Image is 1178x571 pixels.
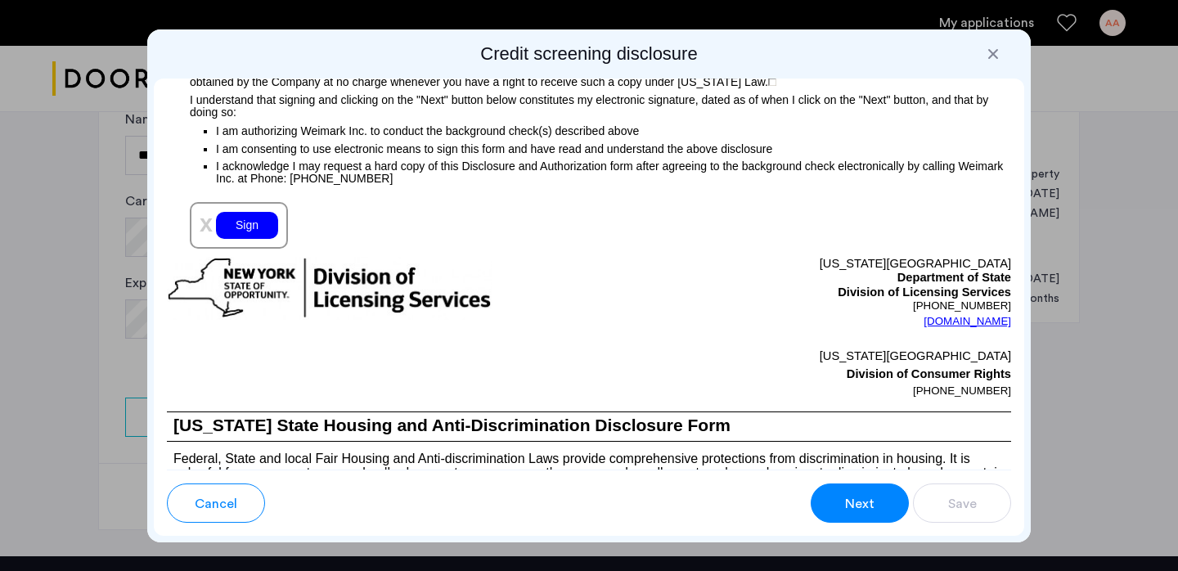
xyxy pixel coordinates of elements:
p: [US_STATE][GEOGRAPHIC_DATA] [589,347,1011,365]
img: 4LAxfPwtD6BVinC2vKR9tPz10Xbrctccj4YAocJUAAAAASUVORK5CYIIA [768,78,776,86]
button: button [811,483,909,523]
img: new-york-logo.png [167,257,492,320]
p: [US_STATE][GEOGRAPHIC_DATA] [589,257,1011,272]
h2: Credit screening disclosure [154,43,1024,65]
span: Save [948,494,977,514]
p: [PHONE_NUMBER] [589,299,1011,312]
p: Division of Consumer Rights [589,365,1011,383]
span: Next [845,494,875,514]
p: [PHONE_NUMBER] [589,383,1011,399]
button: button [167,483,265,523]
button: button [913,483,1011,523]
a: [DOMAIN_NAME] [924,313,1011,330]
p: I am consenting to use electronic means to sign this form and have read and understand the above ... [216,140,1011,158]
span: Cancel [195,494,237,514]
span: x [200,210,213,236]
h1: [US_STATE] State Housing and Anti-Discrimination Disclosure Form [167,412,1011,440]
p: I am authorizing Weimark Inc. to conduct the background check(s) described above [216,119,1011,140]
p: Federal, State and local Fair Housing and Anti-discrimination Laws provide comprehensive protecti... [167,442,1011,523]
p: I acknowledge I may request a hard copy of this Disclosure and Authorization form after agreeing ... [216,160,1011,186]
p: Division of Licensing Services [589,285,1011,300]
div: Sign [216,212,278,239]
p: Department of State [589,271,1011,285]
p: I understand that signing and clicking on the "Next" button below constitutes my electronic signa... [167,88,1011,119]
